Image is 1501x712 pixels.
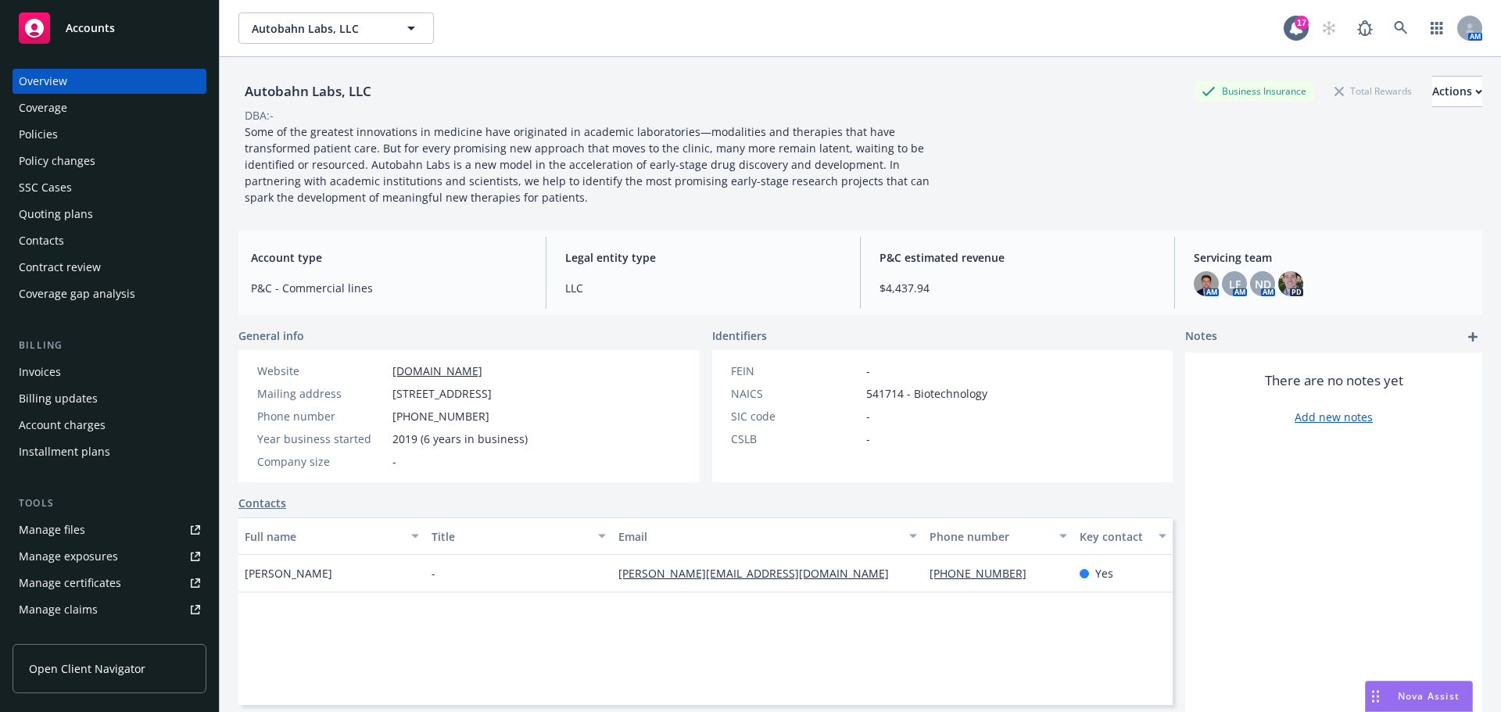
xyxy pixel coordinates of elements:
div: Title [432,528,589,545]
div: Company size [257,453,386,470]
div: SIC code [731,408,860,424]
div: FEIN [731,363,860,379]
div: DBA: - [245,107,274,123]
span: Legal entity type [565,249,841,266]
div: Manage certificates [19,571,121,596]
span: 2019 (6 years in business) [392,431,528,447]
span: LLC [565,280,841,296]
span: $4,437.94 [879,280,1155,296]
a: Contacts [238,495,286,511]
span: - [866,408,870,424]
a: Overview [13,69,206,94]
a: Policy changes [13,148,206,174]
a: add [1463,327,1482,346]
span: Notes [1185,327,1217,346]
a: Manage exposures [13,544,206,569]
div: Actions [1432,77,1482,106]
button: Title [425,517,612,555]
button: Autobahn Labs, LLC [238,13,434,44]
span: - [432,565,435,581]
a: Manage BORs [13,624,206,649]
a: Manage files [13,517,206,542]
button: Nova Assist [1365,681,1473,712]
a: Report a Bug [1349,13,1381,44]
a: SSC Cases [13,175,206,200]
a: Invoices [13,360,206,385]
span: Autobahn Labs, LLC [252,20,387,37]
button: Key contact [1073,517,1173,555]
div: Phone number [257,408,386,424]
img: photo [1278,271,1303,296]
div: Installment plans [19,439,110,464]
button: Email [612,517,923,555]
img: photo [1194,271,1219,296]
div: Website [257,363,386,379]
div: Autobahn Labs, LLC [238,81,378,102]
div: Billing [13,338,206,353]
a: Manage certificates [13,571,206,596]
div: Full name [245,528,402,545]
span: Nova Assist [1398,689,1460,703]
div: SSC Cases [19,175,72,200]
a: Accounts [13,6,206,50]
div: Key contact [1080,528,1149,545]
span: [STREET_ADDRESS] [392,385,492,402]
span: P&C - Commercial lines [251,280,527,296]
a: Manage claims [13,597,206,622]
div: Manage exposures [19,544,118,569]
div: Phone number [930,528,1049,545]
a: Contract review [13,255,206,280]
div: Mailing address [257,385,386,402]
div: Year business started [257,431,386,447]
a: Start snowing [1313,13,1345,44]
div: Contacts [19,228,64,253]
a: Switch app [1421,13,1453,44]
span: [PERSON_NAME] [245,565,332,581]
a: Search [1385,13,1417,44]
span: Open Client Navigator [29,660,145,677]
div: CSLB [731,431,860,447]
span: - [866,431,870,447]
span: Identifiers [712,327,767,344]
span: 541714 - Biotechnology [866,385,987,402]
span: Some of the greatest innovations in medicine have originated in academic laboratories—modalities ... [245,124,933,205]
a: [DOMAIN_NAME] [392,363,482,378]
div: Invoices [19,360,61,385]
a: Account charges [13,413,206,438]
a: Installment plans [13,439,206,464]
button: Full name [238,517,425,555]
button: Actions [1432,76,1482,107]
div: Quoting plans [19,202,93,227]
a: Coverage [13,95,206,120]
div: Policies [19,122,58,147]
a: Coverage gap analysis [13,281,206,306]
div: Manage claims [19,597,98,622]
span: There are no notes yet [1265,371,1403,390]
span: Yes [1095,565,1113,581]
a: [PHONE_NUMBER] [930,566,1039,581]
a: Add new notes [1295,409,1373,425]
a: Contacts [13,228,206,253]
span: Account type [251,249,527,266]
span: General info [238,327,304,344]
div: Contract review [19,255,101,280]
div: Tools [13,496,206,511]
a: Policies [13,122,206,147]
div: Total Rewards [1327,81,1420,101]
div: Business Insurance [1194,81,1314,101]
div: Policy changes [19,148,95,174]
a: [PERSON_NAME][EMAIL_ADDRESS][DOMAIN_NAME] [618,566,901,581]
a: Billing updates [13,386,206,411]
span: [PHONE_NUMBER] [392,408,489,424]
div: Account charges [19,413,106,438]
div: NAICS [731,385,860,402]
span: ND [1255,276,1271,292]
div: Manage files [19,517,85,542]
button: Phone number [923,517,1073,555]
span: P&C estimated revenue [879,249,1155,266]
span: - [866,363,870,379]
a: Quoting plans [13,202,206,227]
div: Email [618,528,900,545]
span: Servicing team [1194,249,1470,266]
